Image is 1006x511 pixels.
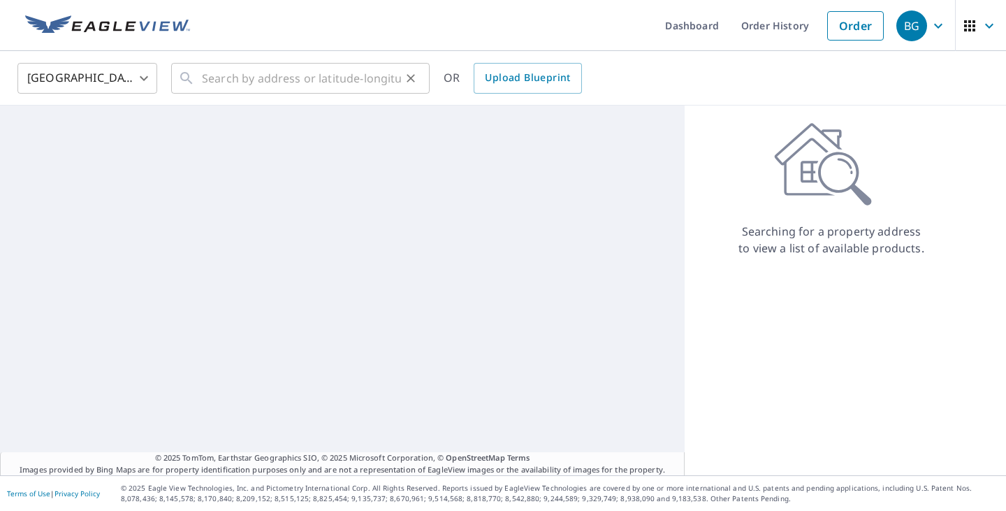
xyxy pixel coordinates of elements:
[485,69,570,87] span: Upload Blueprint
[446,452,504,463] a: OpenStreetMap
[54,489,100,498] a: Privacy Policy
[507,452,530,463] a: Terms
[7,489,50,498] a: Terms of Use
[738,223,925,257] p: Searching for a property address to view a list of available products.
[155,452,530,464] span: © 2025 TomTom, Earthstar Geographics SIO, © 2025 Microsoft Corporation, ©
[7,489,100,498] p: |
[827,11,884,41] a: Order
[444,63,582,94] div: OR
[121,483,999,504] p: © 2025 Eagle View Technologies, Inc. and Pictometry International Corp. All Rights Reserved. Repo...
[401,69,421,88] button: Clear
[202,59,401,98] input: Search by address or latitude-longitude
[17,59,157,98] div: [GEOGRAPHIC_DATA]
[896,10,927,41] div: BG
[25,15,190,36] img: EV Logo
[474,63,581,94] a: Upload Blueprint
